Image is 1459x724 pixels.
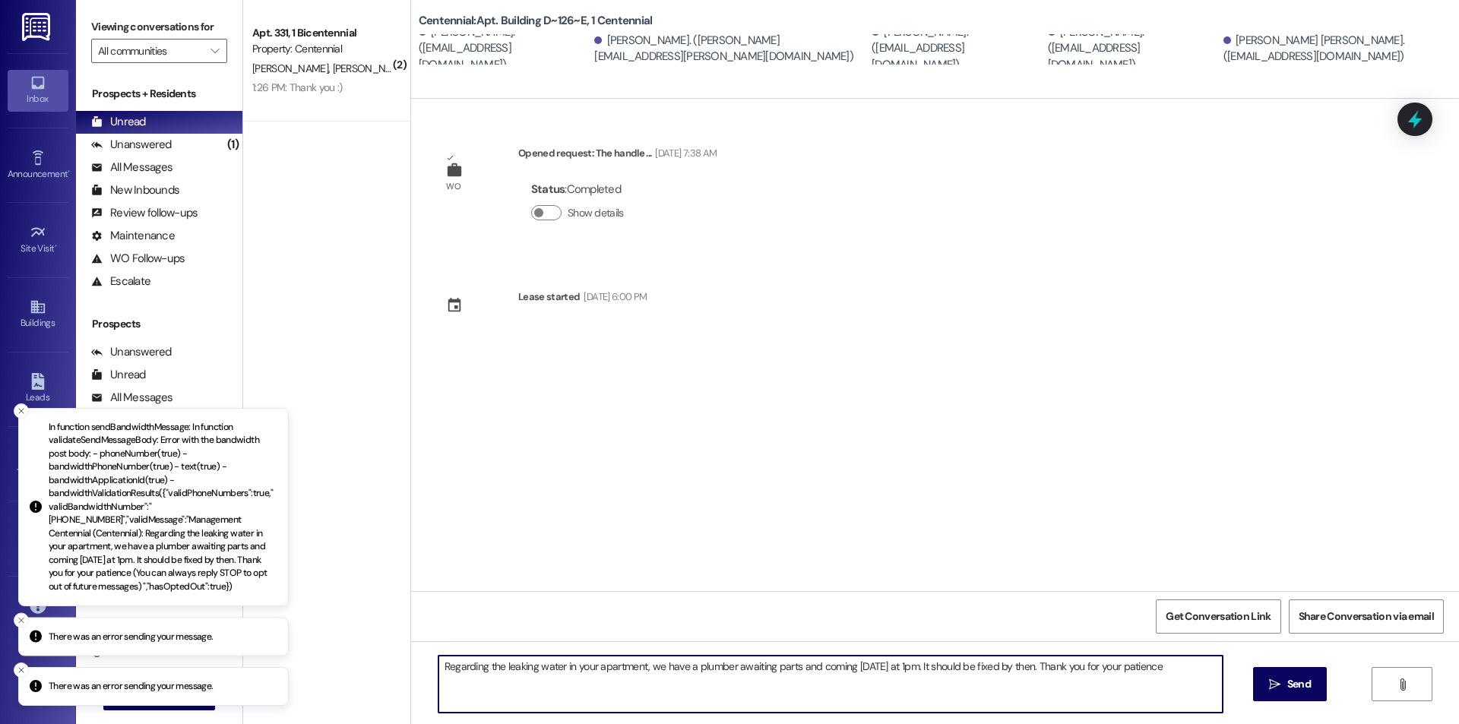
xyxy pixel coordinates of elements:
[76,316,242,332] div: Prospects
[8,70,68,111] a: Inbox
[419,24,590,73] div: [PERSON_NAME]. ([EMAIL_ADDRESS][DOMAIN_NAME])
[8,518,68,559] a: Account
[98,39,203,63] input: All communities
[252,25,393,41] div: Apt. 331, 1 Bicentennial
[1048,24,1220,73] div: [PERSON_NAME]. ([EMAIL_ADDRESS][DOMAIN_NAME])
[419,13,653,29] b: Centennial: Apt. Building D~126~E, 1 Centennial
[1269,678,1280,691] i: 
[518,145,717,166] div: Opened request: The handle ...
[1253,667,1327,701] button: Send
[91,344,172,360] div: Unanswered
[438,656,1223,713] textarea: Regarding the leaking water in your apartment, we have a plumber awaiting parts and coming [DATE]...
[531,178,630,201] div: : Completed
[8,368,68,409] a: Leads
[91,273,150,289] div: Escalate
[252,81,342,94] div: 1:26 PM: Thank you :)
[8,220,68,261] a: Site Visit •
[91,228,175,244] div: Maintenance
[76,86,242,102] div: Prospects + Residents
[8,593,68,634] a: Support
[22,13,53,41] img: ResiDesk Logo
[14,612,29,628] button: Close toast
[252,41,393,57] div: Property: Centennial
[594,33,868,65] div: [PERSON_NAME]. ([PERSON_NAME][EMAIL_ADDRESS][PERSON_NAME][DOMAIN_NAME])
[49,630,214,643] p: There was an error sending your message.
[531,182,565,197] b: Status
[518,289,581,305] div: Lease started
[91,390,172,406] div: All Messages
[568,205,624,221] label: Show details
[1156,599,1280,634] button: Get Conversation Link
[49,421,276,594] p: In function sendBandwidthMessage: In function validateSendMessageBody: Error with the bandwidth p...
[68,166,70,177] span: •
[1166,609,1271,624] span: Get Conversation Link
[651,145,717,161] div: [DATE] 7:38 AM
[91,182,179,198] div: New Inbounds
[91,251,185,267] div: WO Follow-ups
[210,45,219,57] i: 
[91,160,172,175] div: All Messages
[14,403,29,419] button: Close toast
[8,294,68,335] a: Buildings
[332,62,408,75] span: [PERSON_NAME]
[91,114,146,130] div: Unread
[1397,678,1408,691] i: 
[223,133,242,156] div: (1)
[91,137,172,153] div: Unanswered
[446,179,460,194] div: WO
[55,241,57,251] span: •
[91,367,146,383] div: Unread
[1223,33,1448,65] div: [PERSON_NAME] [PERSON_NAME]. ([EMAIL_ADDRESS][DOMAIN_NAME])
[252,62,333,75] span: [PERSON_NAME]
[1287,676,1311,692] span: Send
[872,24,1043,73] div: [PERSON_NAME]. ([EMAIL_ADDRESS][DOMAIN_NAME])
[49,680,214,694] p: There was an error sending your message.
[8,444,68,485] a: Templates •
[1299,609,1434,624] span: Share Conversation via email
[14,662,29,678] button: Close toast
[1289,599,1444,634] button: Share Conversation via email
[91,205,198,221] div: Review follow-ups
[580,289,647,305] div: [DATE] 6:00 PM
[91,15,227,39] label: Viewing conversations for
